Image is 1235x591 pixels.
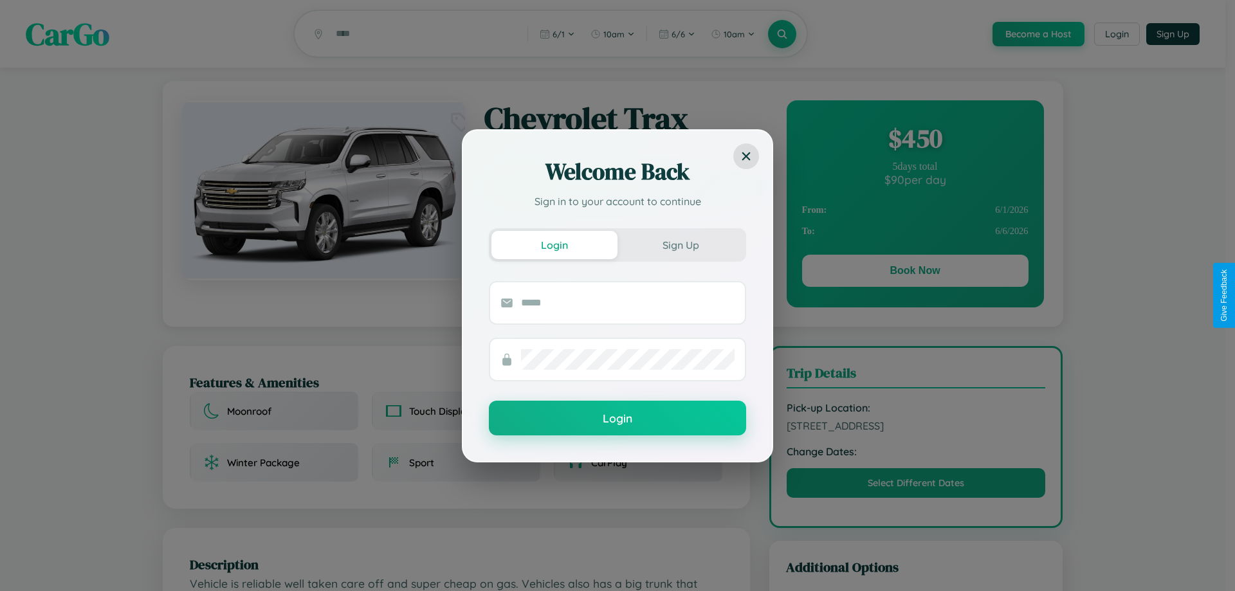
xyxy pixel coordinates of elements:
[489,194,746,209] p: Sign in to your account to continue
[1220,269,1229,322] div: Give Feedback
[489,156,746,187] h2: Welcome Back
[489,401,746,435] button: Login
[491,231,617,259] button: Login
[617,231,744,259] button: Sign Up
